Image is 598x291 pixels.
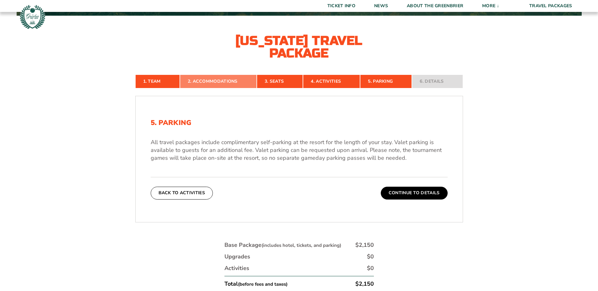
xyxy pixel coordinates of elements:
a: 3. Seats [257,75,303,88]
a: 1. Team [135,75,180,88]
div: Activities [224,264,249,272]
div: $0 [367,264,374,272]
a: 2. Accommodations [180,75,257,88]
p: All travel packages include complimentary self-parking at the resort for the length of your stay.... [151,138,448,162]
small: (before fees and taxes) [238,281,288,287]
button: Continue To Details [381,187,448,199]
h2: [US_STATE] Travel Package [230,34,368,60]
div: $2,150 [355,280,374,288]
small: (includes hotel, tickets, and parking) [261,242,341,248]
div: Base Package [224,241,341,249]
div: $0 [367,253,374,261]
a: 4. Activities [303,75,360,88]
div: $2,150 [355,241,374,249]
img: Greenbrier Tip-Off [19,3,46,30]
button: Back To Activities [151,187,213,199]
div: Total [224,280,288,288]
div: Upgrades [224,253,250,261]
h2: 5. Parking [151,119,448,127]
